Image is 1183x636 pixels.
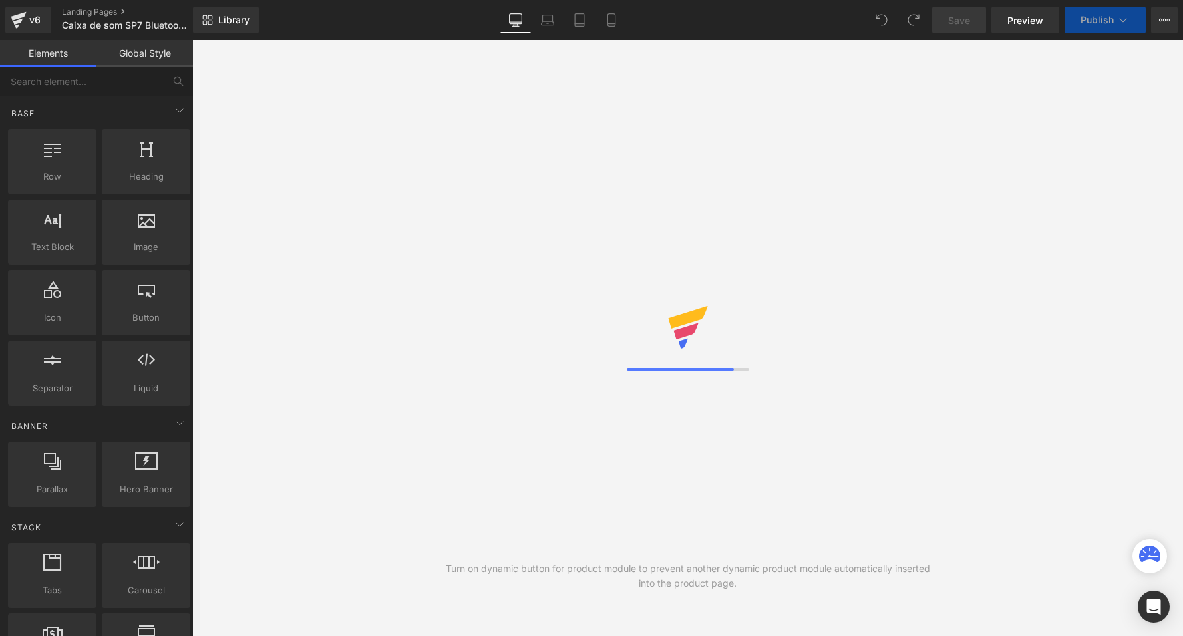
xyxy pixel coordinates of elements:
a: Laptop [532,7,564,33]
span: Save [948,13,970,27]
button: Undo [868,7,895,33]
span: Tabs [12,583,92,597]
span: Publish [1081,15,1114,25]
a: Preview [991,7,1059,33]
span: Icon [12,311,92,325]
span: Stack [10,521,43,534]
span: Button [106,311,186,325]
a: v6 [5,7,51,33]
span: Preview [1007,13,1043,27]
div: Open Intercom Messenger [1138,591,1170,623]
div: v6 [27,11,43,29]
span: Heading [106,170,186,184]
span: Parallax [12,482,92,496]
span: Row [12,170,92,184]
a: New Library [193,7,259,33]
a: Desktop [500,7,532,33]
span: Liquid [106,381,186,395]
a: Mobile [595,7,627,33]
span: Library [218,14,250,26]
span: Banner [10,420,49,432]
span: Carousel [106,583,186,597]
span: Base [10,107,36,120]
a: Tablet [564,7,595,33]
button: Publish [1065,7,1146,33]
a: Global Style [96,40,193,67]
div: Turn on dynamic button for product module to prevent another dynamic product module automatically... [440,561,935,591]
span: Caixa de som SP7 Bluetooth | QCY-[GEOGRAPHIC_DATA] Loja Oficial [62,20,190,31]
span: Separator [12,381,92,395]
button: More [1151,7,1178,33]
span: Image [106,240,186,254]
span: Hero Banner [106,482,186,496]
a: Landing Pages [62,7,215,17]
button: Redo [900,7,927,33]
span: Text Block [12,240,92,254]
